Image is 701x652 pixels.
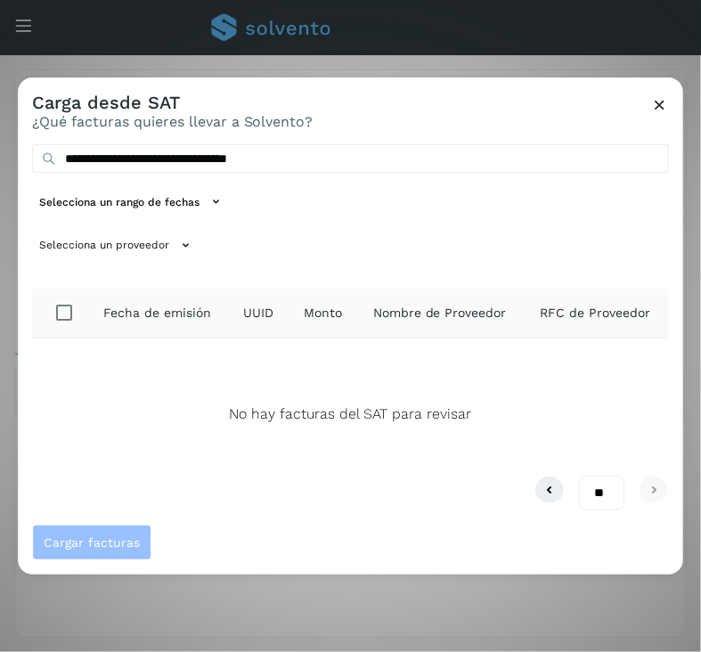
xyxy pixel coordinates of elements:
[373,304,507,322] span: Nombre de Proveedor
[32,113,314,130] p: ¿Qué facturas quieres llevar a Solvento?
[540,304,650,322] span: RFC de Proveedor
[32,92,314,113] h3: Carga desde SAT
[32,231,202,260] button: Selecciona un proveedor
[44,536,140,549] span: Cargar facturas
[243,304,273,322] span: UUID
[304,304,342,322] span: Monto
[103,304,211,322] span: Fecha de emisión
[32,525,151,560] button: Cargar facturas
[229,406,471,423] p: No hay facturas del SAT para revisar
[32,187,232,216] button: Selecciona un rango de fechas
